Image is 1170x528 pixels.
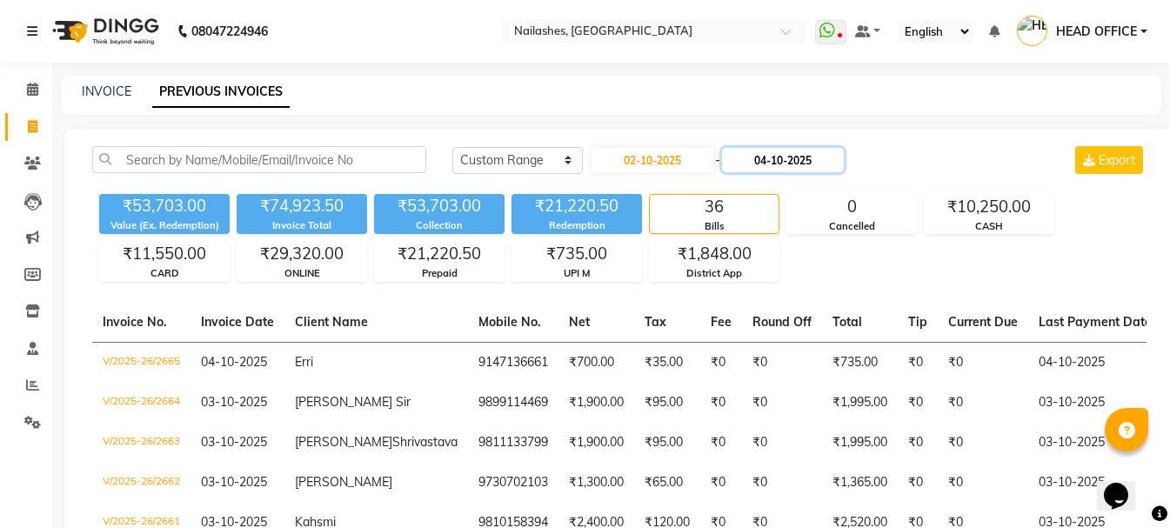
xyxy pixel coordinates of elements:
[558,383,634,423] td: ₹1,900.00
[742,463,822,503] td: ₹0
[92,423,191,463] td: V/2025-26/2663
[742,423,822,463] td: ₹0
[822,463,898,503] td: ₹1,365.00
[634,463,700,503] td: ₹65.00
[1056,23,1137,41] span: HEAD OFFICE
[295,394,411,410] span: [PERSON_NAME] Sir
[237,266,366,281] div: ONLINE
[392,434,458,450] span: Shrivastava
[650,195,779,219] div: 36
[1028,463,1162,503] td: 03-10-2025
[100,266,229,281] div: CARD
[634,342,700,383] td: ₹35.00
[832,314,862,330] span: Total
[201,474,267,490] span: 03-10-2025
[92,342,191,383] td: V/2025-26/2665
[103,314,167,330] span: Invoice No.
[558,423,634,463] td: ₹1,900.00
[295,474,392,490] span: [PERSON_NAME]
[152,77,290,108] a: PREVIOUS INVOICES
[374,218,505,233] div: Collection
[1097,458,1153,511] iframe: chat widget
[925,195,1053,219] div: ₹10,250.00
[92,463,191,503] td: V/2025-26/2662
[201,394,267,410] span: 03-10-2025
[558,342,634,383] td: ₹700.00
[898,423,938,463] td: ₹0
[569,314,590,330] span: Net
[700,383,742,423] td: ₹0
[634,383,700,423] td: ₹95.00
[82,84,131,99] a: INVOICE
[237,194,367,218] div: ₹74,923.50
[191,7,268,56] b: 08047224946
[237,218,367,233] div: Invoice Total
[201,354,267,370] span: 04-10-2025
[201,434,267,450] span: 03-10-2025
[822,423,898,463] td: ₹1,995.00
[512,242,641,266] div: ₹735.00
[511,218,642,233] div: Redemption
[938,383,1028,423] td: ₹0
[634,423,700,463] td: ₹95.00
[375,266,504,281] div: Prepaid
[511,194,642,218] div: ₹21,220.50
[898,463,938,503] td: ₹0
[512,266,641,281] div: UPI M
[237,242,366,266] div: ₹29,320.00
[1039,314,1152,330] span: Last Payment Date
[44,7,164,56] img: logo
[1017,16,1047,46] img: HEAD OFFICE
[1028,383,1162,423] td: 03-10-2025
[711,314,732,330] span: Fee
[100,242,229,266] div: ₹11,550.00
[938,423,1028,463] td: ₹0
[92,146,426,173] input: Search by Name/Mobile/Email/Invoice No
[468,423,558,463] td: 9811133799
[925,219,1053,234] div: CASH
[650,242,779,266] div: ₹1,848.00
[822,383,898,423] td: ₹1,995.00
[1028,423,1162,463] td: 03-10-2025
[700,342,742,383] td: ₹0
[201,314,274,330] span: Invoice Date
[99,218,230,233] div: Value (Ex. Redemption)
[650,266,779,281] div: District App
[742,383,822,423] td: ₹0
[1028,342,1162,383] td: 04-10-2025
[295,434,392,450] span: [PERSON_NAME]
[742,342,822,383] td: ₹0
[700,463,742,503] td: ₹0
[295,354,313,370] span: Erri
[1075,146,1143,174] button: Export
[468,463,558,503] td: 9730702103
[787,195,916,219] div: 0
[722,148,844,172] input: End Date
[948,314,1018,330] span: Current Due
[592,148,713,172] input: Start Date
[938,463,1028,503] td: ₹0
[468,342,558,383] td: 9147136661
[1099,152,1135,168] span: Export
[645,314,666,330] span: Tax
[468,383,558,423] td: 9899114469
[295,314,368,330] span: Client Name
[938,342,1028,383] td: ₹0
[99,194,230,218] div: ₹53,703.00
[822,342,898,383] td: ₹735.00
[558,463,634,503] td: ₹1,300.00
[374,194,505,218] div: ₹53,703.00
[752,314,812,330] span: Round Off
[715,151,720,170] span: -
[898,383,938,423] td: ₹0
[375,242,504,266] div: ₹21,220.50
[650,219,779,234] div: Bills
[908,314,927,330] span: Tip
[92,383,191,423] td: V/2025-26/2664
[478,314,541,330] span: Mobile No.
[700,423,742,463] td: ₹0
[787,219,916,234] div: Cancelled
[898,342,938,383] td: ₹0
